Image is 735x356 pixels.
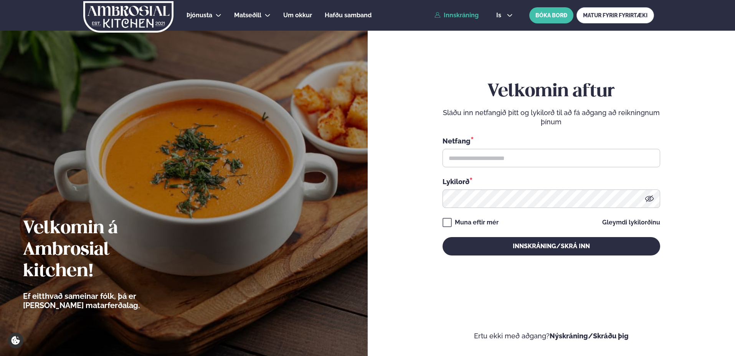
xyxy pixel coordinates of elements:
[602,219,660,226] a: Gleymdi lykilorðinu
[325,12,372,19] span: Hafðu samband
[325,11,372,20] a: Hafðu samband
[283,12,312,19] span: Um okkur
[443,136,660,146] div: Netfang
[23,292,182,310] p: Ef eitthvað sameinar fólk, þá er [PERSON_NAME] matarferðalag.
[234,11,261,20] a: Matseðill
[391,331,712,341] p: Ertu ekki með aðgang?
[496,12,504,18] span: is
[443,237,660,255] button: Innskráning/Skrá inn
[490,12,519,18] button: is
[443,81,660,102] h2: Velkomin aftur
[187,11,212,20] a: Þjónusta
[187,12,212,19] span: Þjónusta
[434,12,479,19] a: Innskráning
[8,333,23,348] a: Cookie settings
[443,108,660,127] p: Sláðu inn netfangið þitt og lykilorð til að fá aðgang að reikningnum þínum
[23,218,182,282] h2: Velkomin á Ambrosial kitchen!
[443,176,660,186] div: Lykilorð
[576,7,654,23] a: MATUR FYRIR FYRIRTÆKI
[234,12,261,19] span: Matseðill
[550,332,629,340] a: Nýskráning/Skráðu þig
[283,11,312,20] a: Um okkur
[83,1,174,33] img: logo
[529,7,573,23] button: BÓKA BORÐ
